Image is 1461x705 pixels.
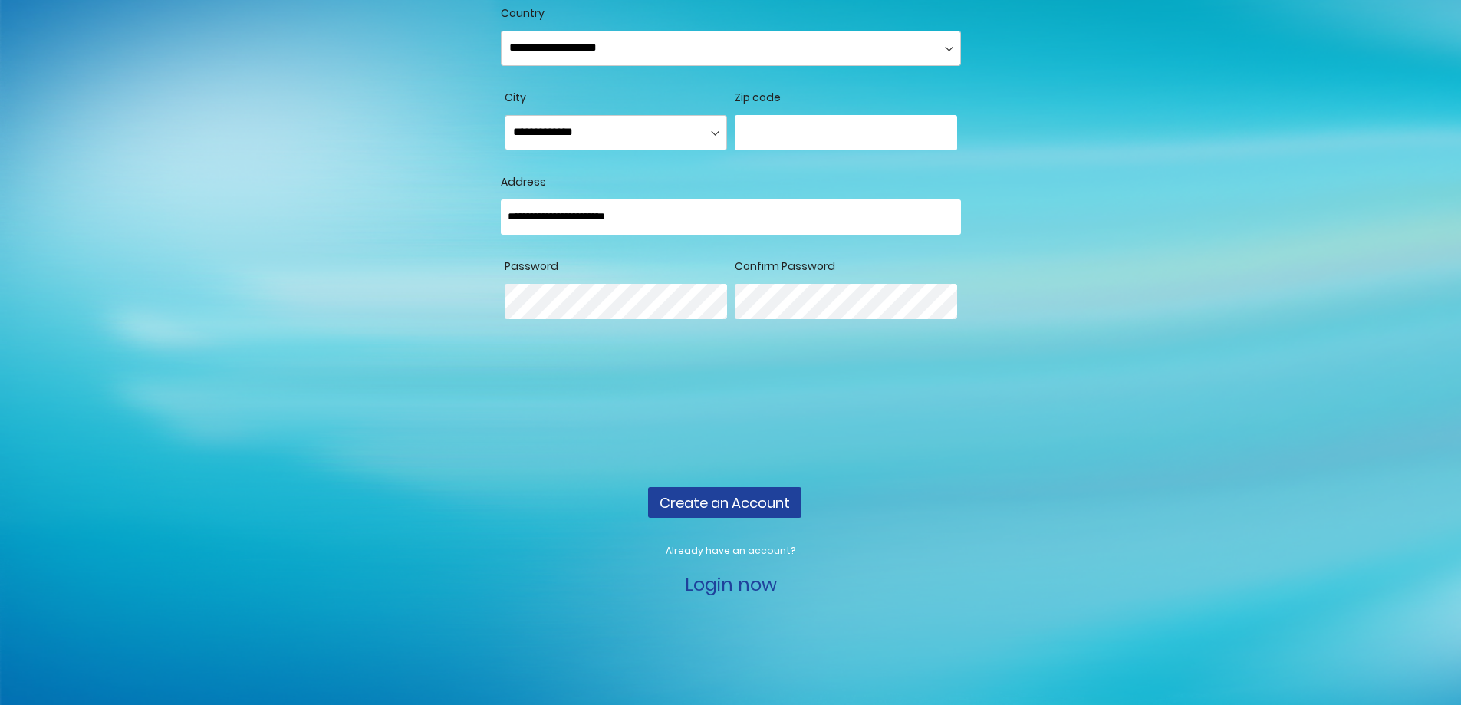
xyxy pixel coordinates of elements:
[505,90,526,105] span: City
[735,259,835,274] span: Confirm Password
[501,174,546,189] span: Address
[735,90,781,105] span: Zip code
[505,259,558,274] span: Password
[501,5,545,21] span: Country
[660,493,790,512] span: Create an Account
[685,572,777,597] a: Login now
[501,389,734,449] iframe: reCAPTCHA
[648,487,801,518] button: Create an Account
[501,544,961,558] p: Already have an account?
